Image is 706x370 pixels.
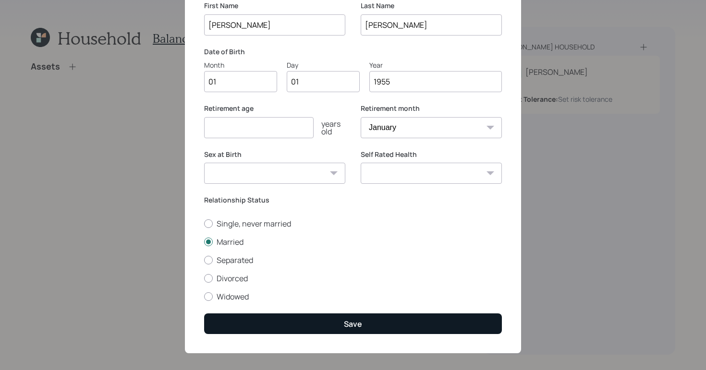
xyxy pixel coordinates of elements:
[369,60,502,70] div: Year
[204,60,277,70] div: Month
[361,104,502,113] label: Retirement month
[204,291,502,302] label: Widowed
[204,104,345,113] label: Retirement age
[287,71,360,92] input: Day
[204,273,502,284] label: Divorced
[361,150,502,159] label: Self Rated Health
[204,313,502,334] button: Save
[204,150,345,159] label: Sex at Birth
[361,1,502,11] label: Last Name
[344,319,362,329] div: Save
[204,1,345,11] label: First Name
[314,120,345,135] div: years old
[204,71,277,92] input: Month
[204,47,502,57] label: Date of Birth
[287,60,360,70] div: Day
[204,218,502,229] label: Single, never married
[204,195,502,205] label: Relationship Status
[204,255,502,265] label: Separated
[369,71,502,92] input: Year
[204,237,502,247] label: Married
